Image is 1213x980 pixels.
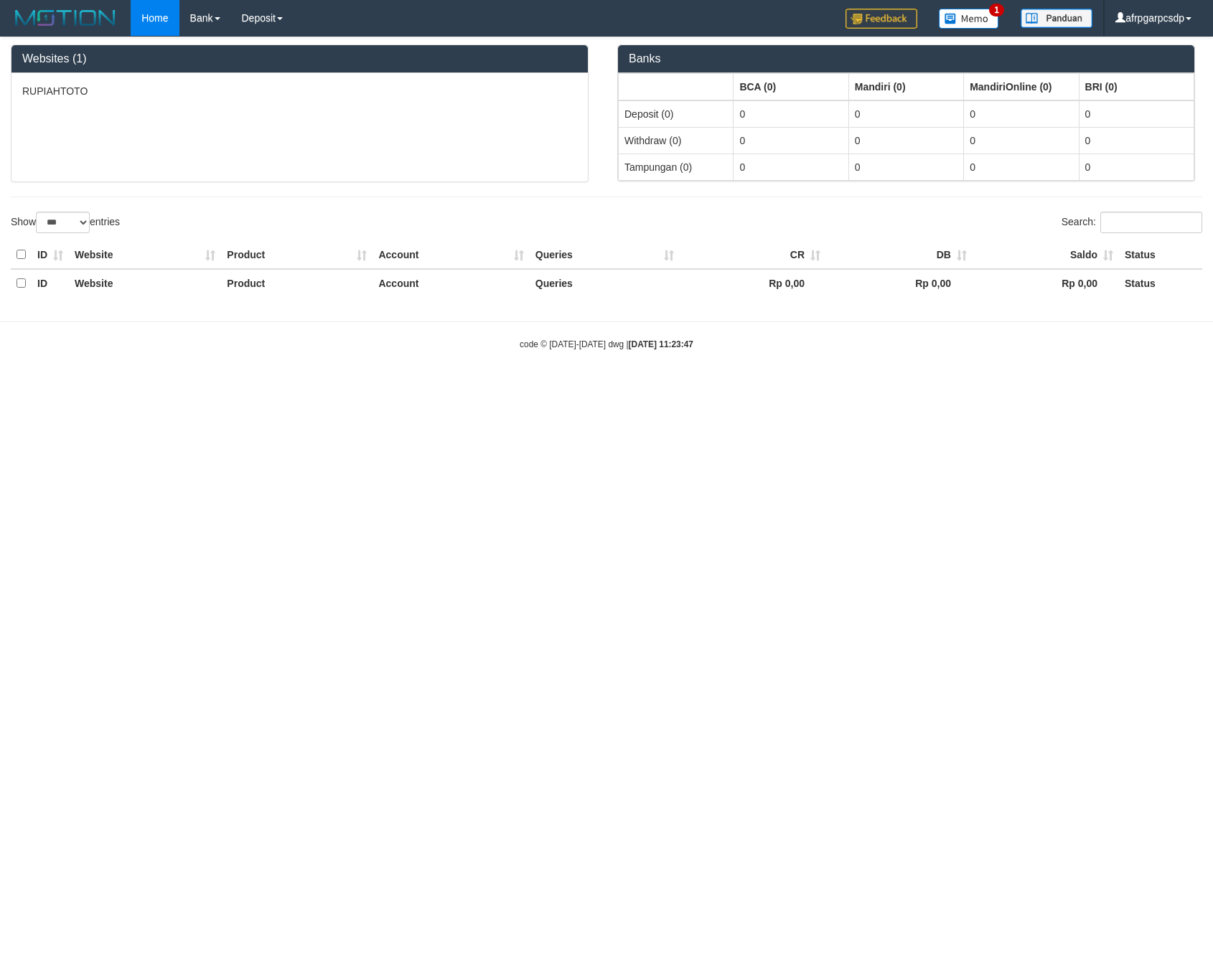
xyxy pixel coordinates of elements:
th: Account [373,241,529,269]
input: Search: [1100,212,1202,233]
th: Queries [530,241,680,269]
td: 0 [848,154,963,180]
td: Withdraw (0) [619,127,734,154]
img: Feedback.jpg [846,9,917,29]
th: Product [221,241,373,269]
th: Product [221,269,373,297]
th: Status [1119,269,1202,297]
td: 0 [964,100,1079,128]
th: Rp 0,00 [826,269,973,297]
img: Button%20Memo.svg [939,9,999,29]
select: Showentries [36,212,90,233]
td: 0 [734,100,848,128]
th: Rp 0,00 [973,269,1119,297]
h3: Websites (1) [22,52,577,65]
th: ID [32,269,69,297]
h3: Banks [629,52,1184,65]
th: Saldo [973,241,1119,269]
th: Group: activate to sort column ascending [619,73,734,100]
th: ID [32,241,69,269]
strong: [DATE] 11:23:47 [629,339,693,349]
label: Show entries [11,212,120,233]
th: CR [680,241,826,269]
p: RUPIAHTOTO [22,84,577,98]
td: 0 [848,100,963,128]
th: Status [1119,241,1202,269]
label: Search: [1062,212,1202,233]
small: code © [DATE]-[DATE] dwg | [520,339,693,349]
td: 0 [1079,154,1194,180]
img: MOTION_logo.png [11,7,120,29]
td: 0 [734,154,848,180]
th: Group: activate to sort column ascending [964,73,1079,100]
td: 0 [964,154,1079,180]
td: Deposit (0) [619,100,734,128]
th: Website [69,269,221,297]
td: Tampungan (0) [619,154,734,180]
td: 0 [1079,127,1194,154]
th: Website [69,241,221,269]
th: DB [826,241,973,269]
td: 0 [964,127,1079,154]
th: Account [373,269,529,297]
th: Queries [530,269,680,297]
th: Rp 0,00 [680,269,826,297]
td: 0 [734,127,848,154]
th: Group: activate to sort column ascending [1079,73,1194,100]
th: Group: activate to sort column ascending [734,73,848,100]
img: panduan.png [1021,9,1092,28]
td: 0 [1079,100,1194,128]
span: 1 [989,4,1004,17]
td: 0 [848,127,963,154]
th: Group: activate to sort column ascending [848,73,963,100]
